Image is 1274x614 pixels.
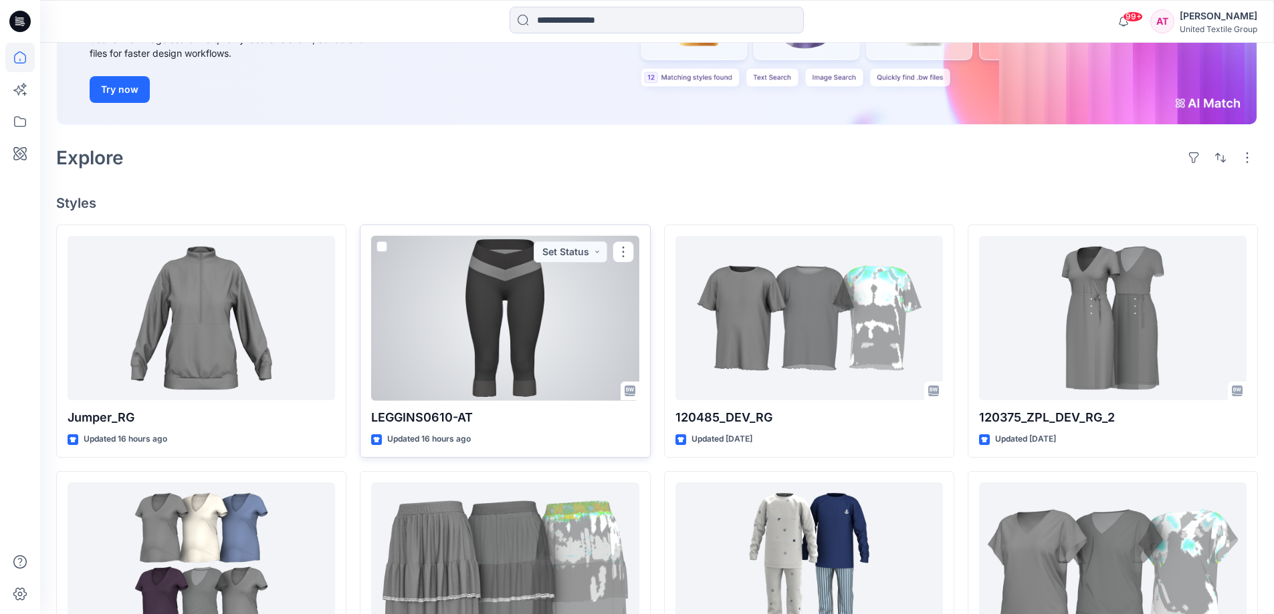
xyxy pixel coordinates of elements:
div: United Textile Group [1180,24,1257,34]
h2: Explore [56,147,124,168]
a: Jumper_RG [68,236,335,401]
a: LEGGINS0610-AT [371,236,639,401]
p: Updated 16 hours ago [84,432,167,446]
a: 120375_ZPL_DEV_RG_2 [979,236,1247,401]
p: Updated [DATE] [995,432,1056,446]
div: [PERSON_NAME] [1180,8,1257,24]
p: Jumper_RG [68,408,335,427]
p: 120375_ZPL_DEV_RG_2 [979,408,1247,427]
p: 120485_DEV_RG [675,408,943,427]
a: 120485_DEV_RG [675,236,943,401]
button: Try now [90,76,150,103]
span: 99+ [1123,11,1143,22]
h4: Styles [56,195,1258,211]
p: Updated [DATE] [692,432,752,446]
div: Use text or image search to quickly locate relevant, editable .bw files for faster design workflows. [90,32,391,60]
p: Updated 16 hours ago [387,432,471,446]
div: AT [1150,9,1174,33]
p: LEGGINS0610-AT [371,408,639,427]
